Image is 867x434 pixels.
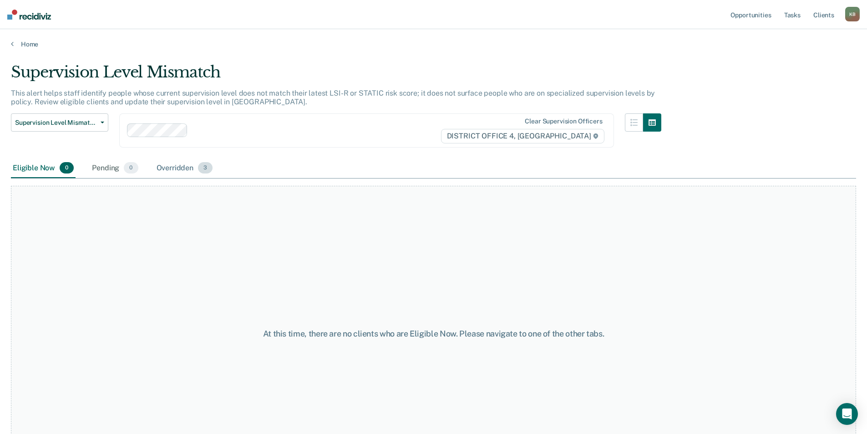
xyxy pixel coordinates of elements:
div: Supervision Level Mismatch [11,63,661,89]
a: Home [11,40,856,48]
span: 0 [124,162,138,174]
div: Clear supervision officers [525,117,602,125]
button: Supervision Level Mismatch [11,113,108,132]
div: K B [845,7,860,21]
span: DISTRICT OFFICE 4, [GEOGRAPHIC_DATA] [441,129,604,143]
span: Supervision Level Mismatch [15,119,97,127]
div: At this time, there are no clients who are Eligible Now. Please navigate to one of the other tabs. [223,329,645,339]
button: KB [845,7,860,21]
span: 3 [198,162,213,174]
div: Eligible Now0 [11,158,76,179]
img: Recidiviz [7,10,51,20]
p: This alert helps staff identify people whose current supervision level does not match their lates... [11,89,655,106]
div: Pending0 [90,158,140,179]
div: Open Intercom Messenger [836,403,858,425]
span: 0 [60,162,74,174]
div: Overridden3 [155,158,215,179]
